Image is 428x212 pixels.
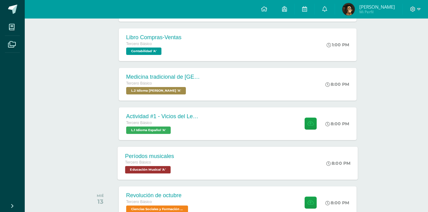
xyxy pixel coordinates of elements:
[126,200,152,204] span: Tercero Básico
[342,3,355,15] img: bbaadbe0cdc19caa6fc97f19e8e21bb6.png
[125,160,151,164] span: Tercero Básico
[125,153,174,159] div: Períodos musicales
[126,42,152,46] span: Tercero Básico
[97,198,104,205] div: 13
[359,9,395,15] span: Mi Perfil
[126,34,182,41] div: Libro Compras-Ventas
[325,200,349,206] div: 8:00 PM
[126,127,171,134] span: L.1 Idioma Español 'A'
[325,121,349,127] div: 8:00 PM
[327,42,349,48] div: 1:00 PM
[126,192,190,199] div: Revolución de octubre
[125,166,170,173] span: Educación Musical 'A'
[126,74,200,80] div: Medicina tradicional de [GEOGRAPHIC_DATA]
[359,4,395,10] span: [PERSON_NAME]
[325,81,349,87] div: 8:00 PM
[126,81,152,85] span: Tercero Básico
[126,121,152,125] span: Tercero Básico
[126,113,200,120] div: Actividad #1 - Vicios del LenguaJe
[126,87,186,94] span: L.2 Idioma Maya Kaqchikel 'A'
[126,48,161,55] span: Contabilidad 'A'
[326,160,350,166] div: 8:00 PM
[97,193,104,198] div: MIÉ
